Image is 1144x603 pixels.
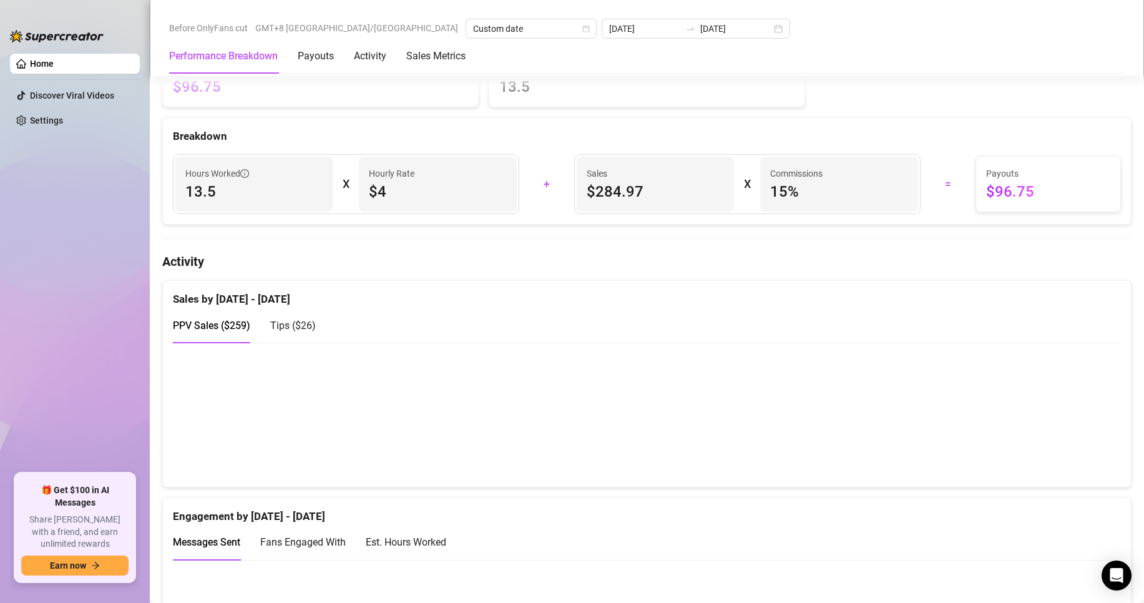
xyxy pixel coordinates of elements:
[30,115,63,125] a: Settings
[270,320,316,331] span: Tips ( $26 )
[473,19,589,38] span: Custom date
[30,91,114,100] a: Discover Viral Videos
[173,128,1121,145] div: Breakdown
[700,22,771,36] input: End date
[527,174,567,194] div: +
[91,561,100,570] span: arrow-right
[10,30,104,42] img: logo-BBDzfeDw.svg
[173,498,1121,525] div: Engagement by [DATE] - [DATE]
[50,561,86,571] span: Earn now
[685,24,695,34] span: swap-right
[744,174,750,194] div: X
[185,167,249,180] span: Hours Worked
[770,182,907,202] span: 15 %
[260,536,346,548] span: Fans Engaged With
[173,77,468,97] span: $96.75
[30,59,54,69] a: Home
[298,49,334,64] div: Payouts
[173,536,240,548] span: Messages Sent
[354,49,386,64] div: Activity
[406,49,466,64] div: Sales Metrics
[928,174,968,194] div: =
[366,534,446,550] div: Est. Hours Worked
[369,167,414,180] article: Hourly Rate
[369,182,506,202] span: $4
[587,167,724,180] span: Sales
[169,19,248,37] span: Before OnlyFans cut
[21,484,129,509] span: 🎁 Get $100 in AI Messages
[21,514,129,551] span: Share [PERSON_NAME] with a friend, and earn unlimited rewards
[685,24,695,34] span: to
[587,182,724,202] span: $284.97
[770,167,823,180] article: Commissions
[609,22,680,36] input: Start date
[21,556,129,576] button: Earn nowarrow-right
[986,182,1110,202] span: $96.75
[986,167,1110,180] span: Payouts
[255,19,458,37] span: GMT+8 [GEOGRAPHIC_DATA]/[GEOGRAPHIC_DATA]
[240,169,249,178] span: info-circle
[173,281,1121,308] div: Sales by [DATE] - [DATE]
[162,253,1132,270] h4: Activity
[499,77,794,97] span: 13.5
[169,49,278,64] div: Performance Breakdown
[343,174,349,194] div: X
[173,320,250,331] span: PPV Sales ( $259 )
[1102,561,1132,591] div: Open Intercom Messenger
[185,182,323,202] span: 13.5
[582,25,590,32] span: calendar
